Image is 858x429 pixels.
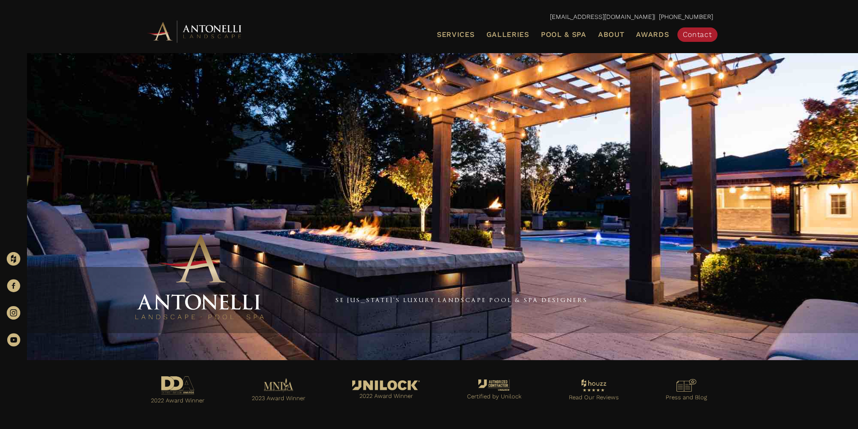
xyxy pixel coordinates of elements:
[683,30,712,39] span: Contact
[338,378,435,404] a: Go to https://antonellilandscape.com/featured-projects/the-white-house/
[132,231,267,324] img: Antonelli Stacked Logo
[136,374,219,408] a: Go to https://antonellilandscape.com/pool-and-spa/executive-sweet/
[550,13,654,20] a: [EMAIL_ADDRESS][DOMAIN_NAME]
[651,377,722,405] a: Go to https://antonellilandscape.com/press-media/
[486,30,529,39] span: Galleries
[453,377,536,405] a: Go to https://antonellilandscape.com/unilock-authorized-contractor/
[145,19,245,44] img: Antonelli Horizontal Logo
[483,29,533,41] a: Galleries
[336,296,588,303] a: SE [US_STATE]'s Luxury Landscape Pool & Spa Designers
[237,376,320,406] a: Go to https://antonellilandscape.com/pool-and-spa/dont-stop-believing/
[595,29,628,41] a: About
[437,31,475,38] span: Services
[598,31,625,38] span: About
[7,252,20,266] img: Houzz
[677,27,717,42] a: Contact
[541,30,586,39] span: Pool & Spa
[433,29,478,41] a: Services
[636,30,669,39] span: Awards
[632,29,672,41] a: Awards
[554,377,633,406] a: Go to https://www.houzz.com/professionals/landscape-architects-and-landscape-designers/antonelli-...
[145,11,713,23] p: | [PHONE_NUMBER]
[537,29,590,41] a: Pool & Spa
